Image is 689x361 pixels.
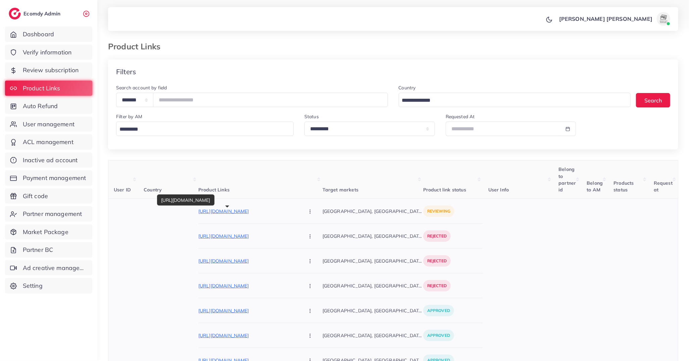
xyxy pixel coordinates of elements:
[446,113,475,120] label: Requested At
[399,84,416,91] label: Country
[5,27,92,42] a: Dashboard
[23,10,62,17] h2: Ecomdy Admin
[5,98,92,114] a: Auto Refund
[5,152,92,168] a: Inactive ad account
[9,8,62,19] a: logoEcomdy Admin
[423,280,451,291] p: rejected
[323,278,423,293] p: [GEOGRAPHIC_DATA], [GEOGRAPHIC_DATA], [GEOGRAPHIC_DATA]
[657,12,670,26] img: avatar
[23,102,58,110] span: Auto Refund
[116,113,142,120] label: Filter by AM
[116,122,294,136] div: Search for option
[323,204,423,219] p: [GEOGRAPHIC_DATA], [GEOGRAPHIC_DATA], [GEOGRAPHIC_DATA]
[5,134,92,150] a: ACL management
[198,282,299,290] p: [URL][DOMAIN_NAME]
[108,42,166,51] h3: Product Links
[144,187,162,193] span: Country
[423,305,454,316] p: approved
[23,192,48,200] span: Gift code
[114,187,131,193] span: User ID
[23,245,53,254] span: Partner BC
[23,120,75,129] span: User management
[198,331,299,340] p: [URL][DOMAIN_NAME]
[5,278,92,294] a: Setting
[304,113,319,120] label: Status
[157,194,214,206] div: [URL][DOMAIN_NAME]
[323,253,423,268] p: [GEOGRAPHIC_DATA], [GEOGRAPHIC_DATA], [GEOGRAPHIC_DATA]
[23,138,73,146] span: ACL management
[116,67,136,76] h4: Filters
[488,187,509,193] span: User Info
[400,95,622,106] input: Search for option
[23,281,43,290] span: Setting
[198,207,299,215] p: [URL][DOMAIN_NAME]
[587,180,603,193] span: Belong to AM
[323,228,423,243] p: [GEOGRAPHIC_DATA], [GEOGRAPHIC_DATA], [GEOGRAPHIC_DATA], [GEOGRAPHIC_DATA], [GEOGRAPHIC_DATA], [G...
[5,260,92,276] a: Ad creative management
[5,170,92,186] a: Payment management
[323,328,423,343] p: [GEOGRAPHIC_DATA], [GEOGRAPHIC_DATA]
[23,264,87,272] span: Ad creative management
[116,84,167,91] label: Search account by field
[636,93,670,107] button: Search
[423,330,454,341] p: approved
[5,242,92,258] a: Partner BC
[5,206,92,222] a: Partner management
[198,232,299,240] p: [URL][DOMAIN_NAME]
[5,81,92,96] a: Product Links
[323,303,423,318] p: [GEOGRAPHIC_DATA], [GEOGRAPHIC_DATA]
[558,166,576,193] span: Belong to partner id
[117,124,290,135] input: Search for option
[9,8,21,19] img: logo
[198,257,299,265] p: [URL][DOMAIN_NAME]
[23,30,54,39] span: Dashboard
[654,180,673,193] span: Request at
[399,93,631,107] div: Search for option
[5,62,92,78] a: Review subscription
[423,206,454,217] p: reviewing
[23,48,72,57] span: Verify information
[23,174,86,182] span: Payment management
[423,255,451,267] p: rejected
[23,228,68,236] span: Market Package
[198,187,230,193] span: Product Links
[423,187,466,193] span: Product link status
[559,15,652,23] p: [PERSON_NAME] [PERSON_NAME]
[555,12,673,26] a: [PERSON_NAME] [PERSON_NAME]avatar
[5,117,92,132] a: User management
[423,230,451,242] p: rejected
[5,188,92,204] a: Gift code
[198,307,299,315] p: [URL][DOMAIN_NAME]
[5,45,92,60] a: Verify information
[613,180,634,193] span: Products status
[23,210,82,218] span: Partner management
[5,224,92,240] a: Market Package
[323,187,358,193] span: Target markets
[23,156,78,165] span: Inactive ad account
[23,66,79,75] span: Review subscription
[23,84,60,93] span: Product Links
